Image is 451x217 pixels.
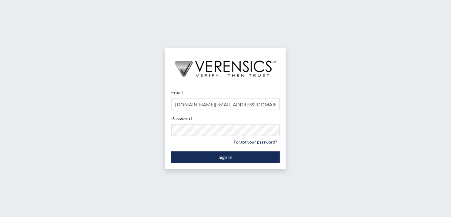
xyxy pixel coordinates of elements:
[165,48,286,83] img: logo-wide-black.2aad4157.png
[231,137,280,147] a: Forgot your password?
[171,151,280,163] button: Sign In
[171,89,183,96] label: Email
[171,115,192,122] label: Password
[171,99,280,110] input: Email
